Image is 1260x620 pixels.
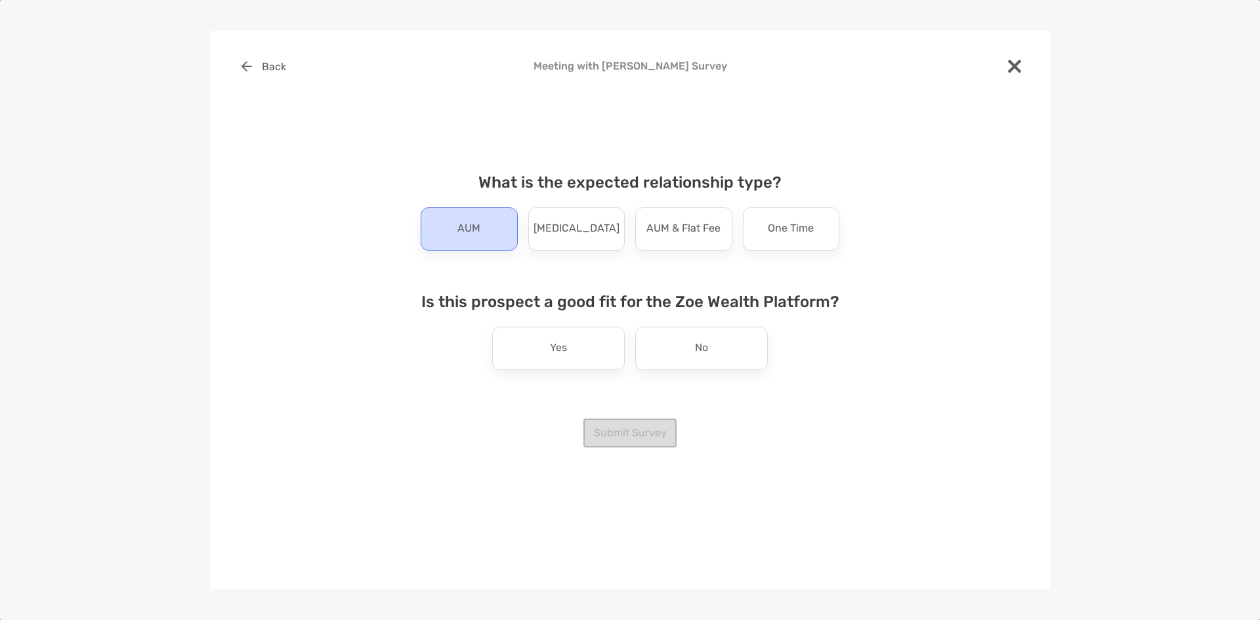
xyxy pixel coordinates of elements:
[457,218,480,239] p: AUM
[550,338,567,359] p: Yes
[410,173,850,192] h4: What is the expected relationship type?
[231,52,296,81] button: Back
[231,60,1029,72] h4: Meeting with [PERSON_NAME] Survey
[768,218,814,239] p: One Time
[534,218,619,239] p: [MEDICAL_DATA]
[695,338,708,359] p: No
[646,218,721,239] p: AUM & Flat Fee
[241,61,252,72] img: button icon
[410,293,850,311] h4: Is this prospect a good fit for the Zoe Wealth Platform?
[1008,60,1021,73] img: close modal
